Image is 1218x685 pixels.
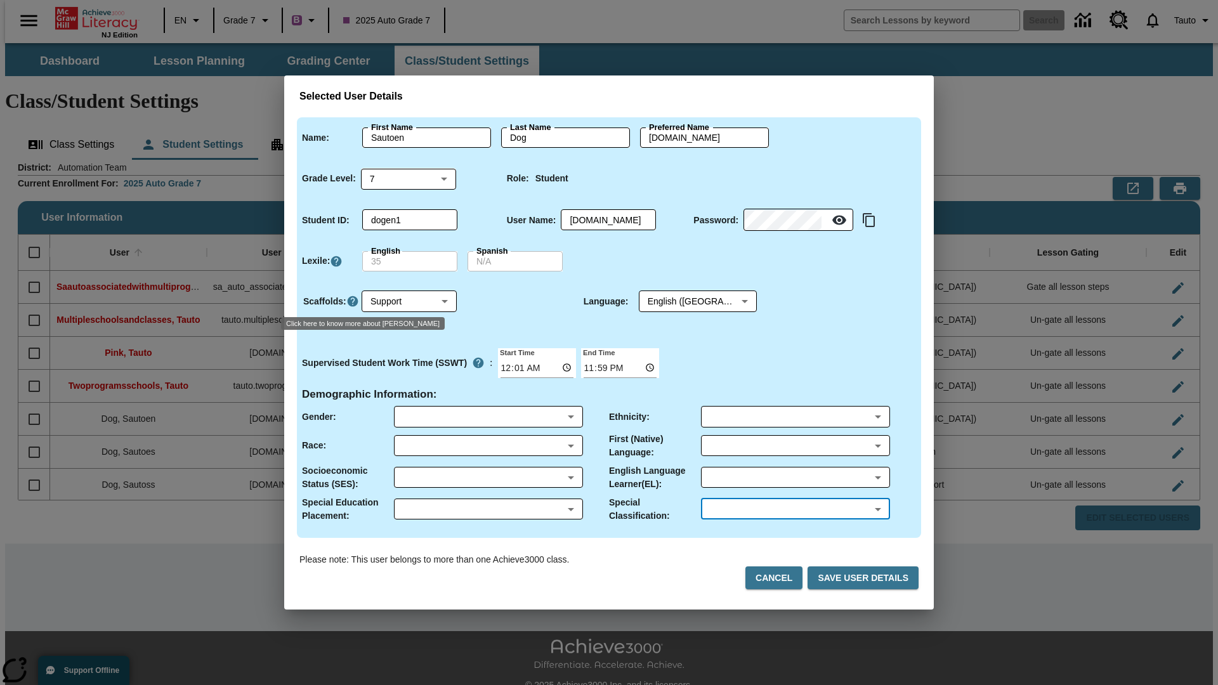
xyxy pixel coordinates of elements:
p: Ethnicity : [609,410,650,424]
p: Student ID : [302,214,350,227]
button: Save User Details [808,566,919,590]
div: Click here to know more about [PERSON_NAME] [281,317,445,330]
div: : [302,351,493,374]
div: Student ID [362,210,457,230]
p: Race : [302,439,326,452]
p: Supervised Student Work Time (SSWT) [302,356,467,370]
button: Reveal Password [827,207,852,233]
h3: Selected User Details [299,91,919,103]
button: Click here to know more about Scaffolds [346,295,359,308]
p: Socioeconomic Status (SES) : [302,464,394,491]
p: Password : [693,214,738,227]
button: Cancel [745,566,802,590]
label: Last Name [510,122,551,133]
p: Lexile : [302,254,330,268]
p: Name : [302,131,329,145]
p: English Language Learner(EL) : [609,464,701,491]
p: Grade Level : [302,172,356,185]
label: Start Time [498,347,535,357]
p: Scaffolds : [303,295,346,308]
p: User Name : [507,214,556,227]
p: Language : [584,295,629,308]
p: Special Education Placement : [302,496,394,523]
a: Click here to know more about Lexiles, Will open in new tab [330,255,343,268]
div: English ([GEOGRAPHIC_DATA]) [639,291,757,312]
div: Grade Level [361,168,456,189]
p: Special Classification : [609,496,701,523]
button: Copy text to clipboard [858,209,880,231]
div: User Name [561,210,656,230]
div: Language [639,291,757,312]
div: Password [743,210,853,231]
div: 7 [361,168,456,189]
div: Scaffolds [362,291,457,312]
label: Spanish [476,245,508,257]
p: Role : [507,172,529,185]
label: First Name [371,122,413,133]
button: Supervised Student Work Time is the timeframe when students can take LevelSet and when lessons ar... [467,351,490,374]
label: Preferred Name [649,122,709,133]
p: Gender : [302,410,336,424]
p: First (Native) Language : [609,433,701,459]
label: English [371,245,400,257]
h4: Demographic Information : [302,388,437,401]
label: End Time [581,347,615,357]
p: Student [535,172,568,185]
div: Support [362,291,457,312]
p: Please note: This user belongs to more than one Achieve3000 class. [299,553,569,566]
